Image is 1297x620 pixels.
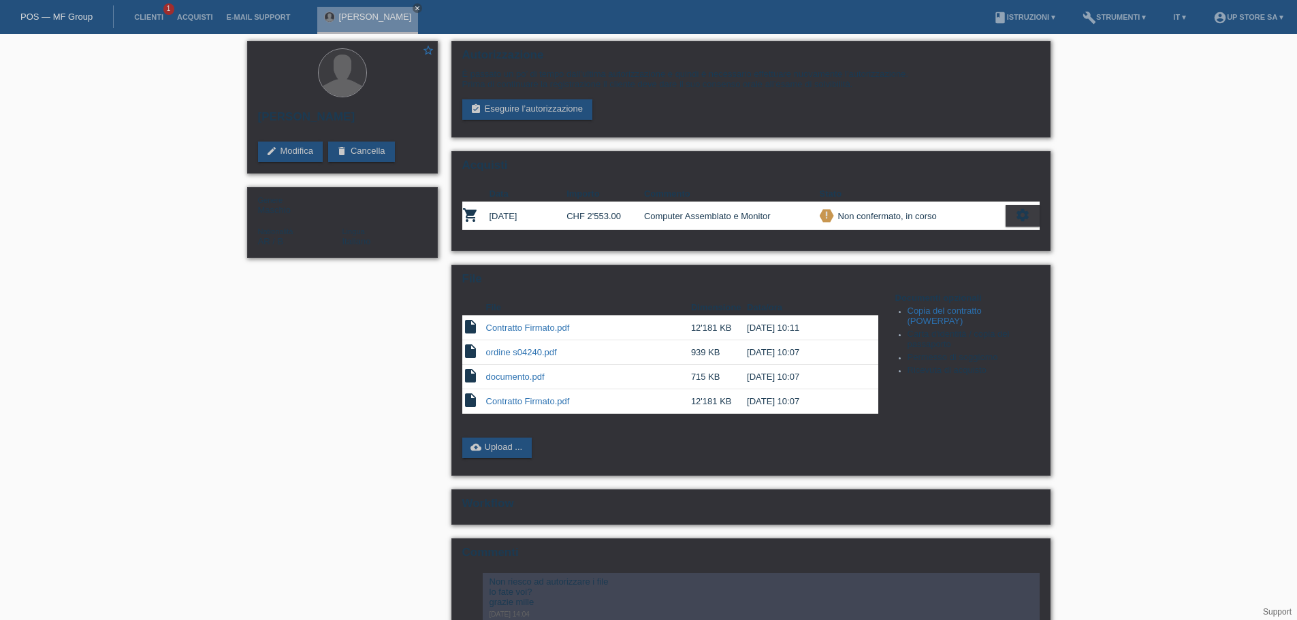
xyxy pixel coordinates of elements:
[414,5,421,12] i: close
[462,272,1040,293] h2: File
[1263,607,1292,617] a: Support
[422,44,434,59] a: star_border
[1083,11,1096,25] i: build
[413,3,422,13] a: close
[1206,13,1290,21] a: account_circleUp Store SA ▾
[258,196,283,204] span: Genere
[908,306,982,326] a: Copia del contratto (POWERPAY)
[486,347,557,357] a: ordine s04240.pdf
[566,202,644,230] td: CHF 2'553.00
[328,142,395,162] a: deleteCancella
[220,13,298,21] a: E-mail Support
[258,236,284,246] span: Argentina / B / 26.05.2021
[462,438,532,458] a: cloud_uploadUpload ...
[470,103,481,114] i: assignment_turned_in
[747,365,859,389] td: [DATE] 10:07
[747,389,859,414] td: [DATE] 10:07
[342,236,371,246] span: Italiano
[462,207,479,223] i: POSP00028057
[747,340,859,365] td: [DATE] 10:07
[895,293,1040,303] h4: Documenti opzionali
[258,142,323,162] a: editModifica
[691,340,747,365] td: 939 KB
[127,13,170,21] a: Clienti
[490,202,567,230] td: [DATE]
[336,146,347,157] i: delete
[462,546,1040,566] h2: Commenti
[691,365,747,389] td: 715 KB
[486,299,691,316] th: File
[462,392,479,408] i: insert_drive_file
[822,210,831,220] i: priority_high
[691,316,747,340] td: 12'181 KB
[820,186,1006,202] th: Stato
[470,442,481,453] i: cloud_upload
[1213,11,1227,25] i: account_circle
[490,610,1033,618] div: [DATE] 14:04
[691,389,747,414] td: 12'181 KB
[422,44,434,56] i: star_border
[462,159,1040,179] h2: Acquisti
[993,11,1007,25] i: book
[462,343,479,359] i: insert_drive_file
[462,368,479,384] i: insert_drive_file
[20,12,93,22] a: POS — MF Group
[258,227,293,235] span: Nationalità
[644,186,820,202] th: Commento
[490,186,567,202] th: Data
[644,202,820,230] td: Computer Assemblato e Monitor
[163,3,174,15] span: 1
[490,576,1033,607] div: Non riesco ad autorizzare i file lo fate voi? grazie mille
[908,365,1040,378] li: Ricevuta di acquisto
[747,316,859,340] td: [DATE] 10:11
[462,69,1040,89] div: È passato un po’ di tempo dall’ultima autorizzazione e quindi è necessario effettuare nuovamente ...
[342,227,365,235] span: Lingua
[1076,13,1153,21] a: buildStrumenti ▾
[266,146,277,157] i: edit
[1166,13,1193,21] a: IT ▾
[170,13,220,21] a: Acquisti
[462,99,593,120] a: assignment_turned_inEseguire l’autorizzazione
[566,186,644,202] th: Importo
[486,372,545,382] a: documento.pdf
[1015,208,1030,223] i: settings
[486,396,570,406] a: Contratto Firmato.pdf
[908,329,1040,352] li: Carta d'identità / copia del passaporto
[834,209,937,223] div: Non confermato, in corso
[462,319,479,335] i: insert_drive_file
[747,299,859,316] th: Data/ora
[258,110,427,131] h2: [PERSON_NAME]
[486,323,570,333] a: Contratto Firmato.pdf
[258,195,342,215] div: Maschio
[338,12,411,22] a: [PERSON_NAME]
[987,13,1062,21] a: bookIstruzioni ▾
[908,352,1040,365] li: Permesso di soggiorno
[462,48,1040,69] h2: Autorizzazione
[462,497,1040,517] h2: Workflow
[691,299,747,316] th: Dimensione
